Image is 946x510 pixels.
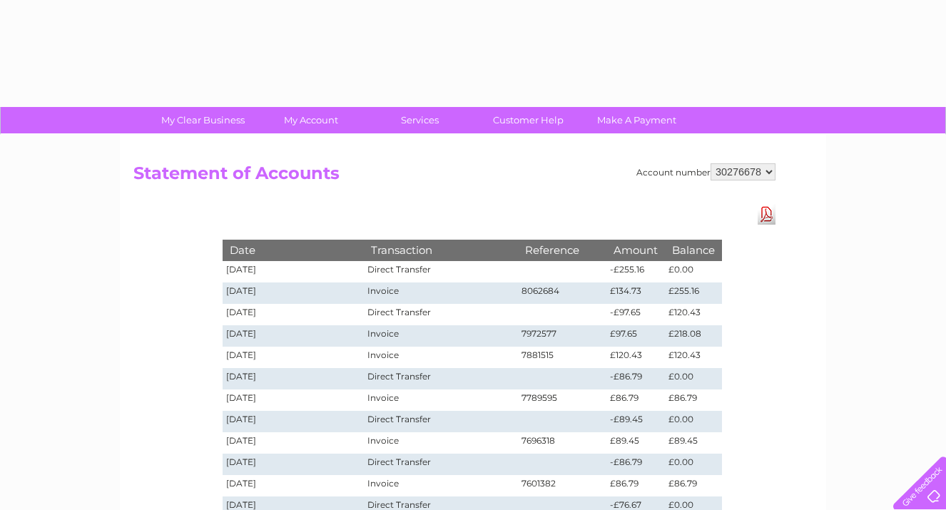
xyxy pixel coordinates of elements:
td: 7789595 [518,389,606,411]
td: 7601382 [518,475,606,496]
td: [DATE] [223,411,364,432]
td: £86.79 [606,475,665,496]
th: Reference [518,240,606,260]
a: My Account [253,107,370,133]
h2: Statement of Accounts [133,163,775,190]
td: -£86.79 [606,368,665,389]
td: Direct Transfer [364,261,518,282]
td: £86.79 [606,389,665,411]
td: £0.00 [665,411,722,432]
td: 8062684 [518,282,606,304]
td: [DATE] [223,432,364,454]
td: [DATE] [223,389,364,411]
td: -£255.16 [606,261,665,282]
th: Date [223,240,364,260]
td: £89.45 [606,432,665,454]
a: Services [361,107,479,133]
td: Invoice [364,389,518,411]
div: Account number [636,163,775,180]
td: £86.79 [665,475,722,496]
td: Invoice [364,325,518,347]
a: Download Pdf [758,204,775,225]
td: [DATE] [223,454,364,475]
td: Direct Transfer [364,454,518,475]
td: 7881515 [518,347,606,368]
th: Amount [606,240,665,260]
td: Invoice [364,347,518,368]
td: -£86.79 [606,454,665,475]
td: [DATE] [223,475,364,496]
a: Make A Payment [578,107,696,133]
td: Invoice [364,432,518,454]
td: Direct Transfer [364,304,518,325]
td: £0.00 [665,261,722,282]
td: [DATE] [223,368,364,389]
td: [DATE] [223,325,364,347]
td: £134.73 [606,282,665,304]
th: Balance [665,240,722,260]
td: £120.43 [606,347,665,368]
td: [DATE] [223,304,364,325]
td: -£97.65 [606,304,665,325]
td: [DATE] [223,347,364,368]
td: Invoice [364,282,518,304]
td: £0.00 [665,368,722,389]
td: Direct Transfer [364,411,518,432]
td: £120.43 [665,347,722,368]
td: 7972577 [518,325,606,347]
th: Transaction [364,240,518,260]
a: My Clear Business [144,107,262,133]
td: 7696318 [518,432,606,454]
td: -£89.45 [606,411,665,432]
td: £86.79 [665,389,722,411]
td: Invoice [364,475,518,496]
td: £218.08 [665,325,722,347]
td: Direct Transfer [364,368,518,389]
td: [DATE] [223,282,364,304]
td: £255.16 [665,282,722,304]
td: [DATE] [223,261,364,282]
td: £0.00 [665,454,722,475]
td: £120.43 [665,304,722,325]
td: £97.65 [606,325,665,347]
td: £89.45 [665,432,722,454]
a: Customer Help [469,107,587,133]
